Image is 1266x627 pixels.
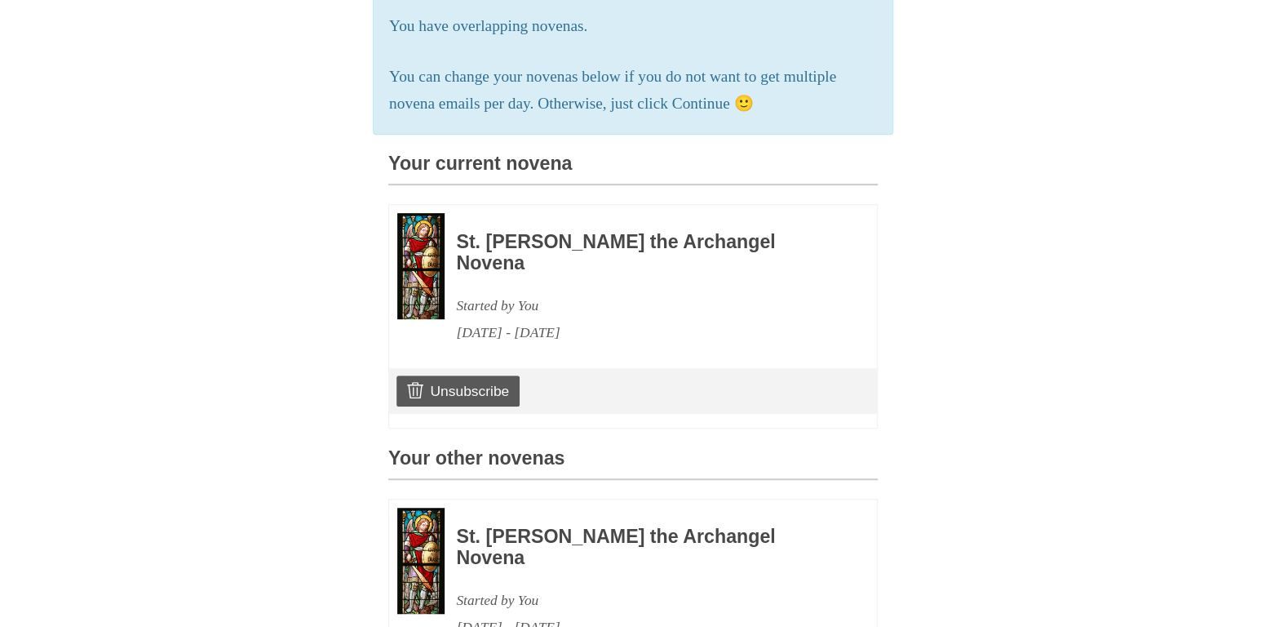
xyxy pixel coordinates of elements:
[456,292,833,319] div: Started by You
[397,213,445,319] img: Novena image
[388,448,878,480] h3: Your other novenas
[456,527,833,568] h3: St. [PERSON_NAME] the Archangel Novena
[389,64,877,118] p: You can change your novenas below if you do not want to get multiple novena emails per day. Other...
[456,587,833,614] div: Started by You
[396,376,520,407] a: Unsubscribe
[456,319,833,346] div: [DATE] - [DATE]
[456,232,833,273] h3: St. [PERSON_NAME] the Archangel Novena
[388,153,878,185] h3: Your current novena
[389,13,877,40] p: You have overlapping novenas.
[397,508,445,614] img: Novena image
